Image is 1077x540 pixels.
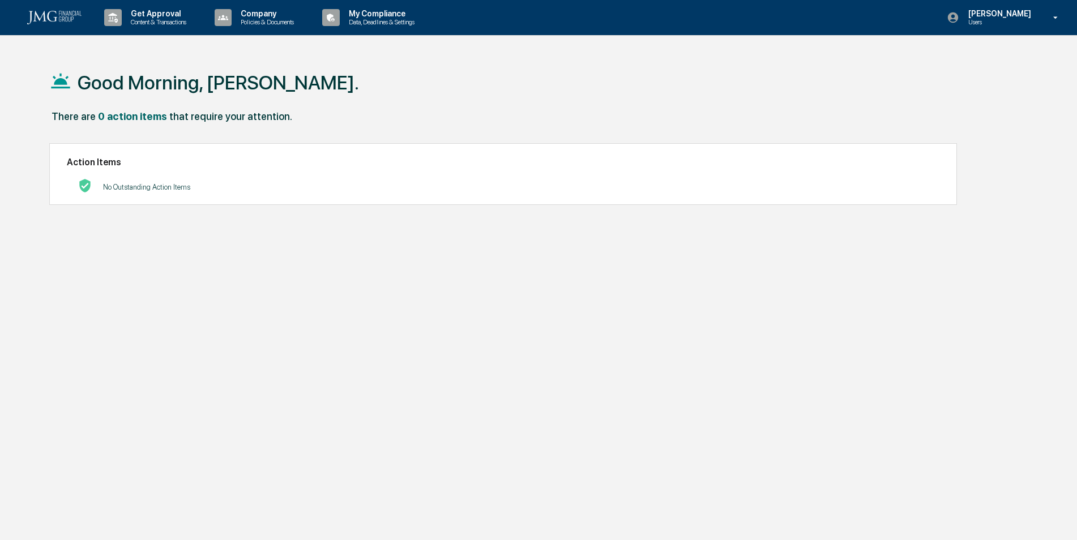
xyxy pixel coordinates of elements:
[340,9,420,18] p: My Compliance
[52,110,96,122] div: There are
[27,11,82,24] img: logo
[959,18,1037,26] p: Users
[98,110,167,122] div: 0 action items
[67,157,939,168] h2: Action Items
[959,9,1037,18] p: [PERSON_NAME]
[232,9,300,18] p: Company
[340,18,420,26] p: Data, Deadlines & Settings
[122,18,192,26] p: Content & Transactions
[78,179,92,192] img: No Actions logo
[78,71,359,94] h1: Good Morning, [PERSON_NAME].
[169,110,292,122] div: that require your attention.
[103,183,190,191] p: No Outstanding Action Items
[122,9,192,18] p: Get Approval
[232,18,300,26] p: Policies & Documents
